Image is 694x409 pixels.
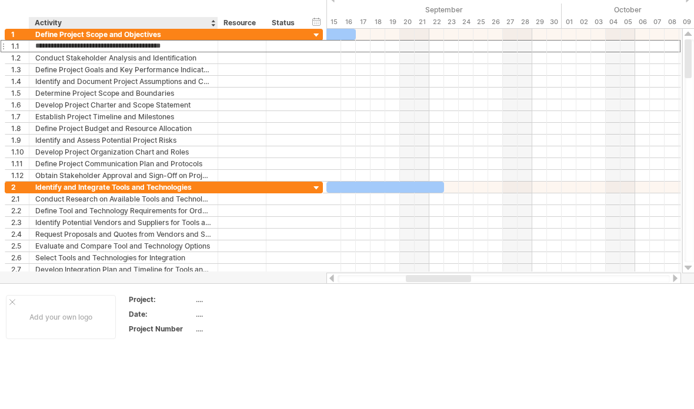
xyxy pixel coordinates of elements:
[35,252,212,263] div: Select Tools and Technologies for Integration
[35,88,212,99] div: Determine Project Scope and Boundaries
[196,294,295,304] div: ....
[11,205,29,216] div: 2.2
[11,182,29,193] div: 2
[6,295,116,339] div: Add your own logo
[11,111,29,122] div: 1.7
[11,264,29,275] div: 2.7
[473,16,488,28] div: Thursday, 25 September 2025
[35,146,212,157] div: Develop Project Organization Chart and Roles
[11,252,29,263] div: 2.6
[35,52,212,63] div: Conduct Stakeholder Analysis and Identification
[35,217,212,228] div: Identify Potential Vendors and Suppliers for Tools and Technologies
[620,16,635,28] div: Sunday, 5 October 2025
[11,123,29,134] div: 1.8
[562,16,576,28] div: Wednesday, 1 October 2025
[532,16,547,28] div: Monday, 29 September 2025
[35,182,212,193] div: Identify and Integrate Tools and Technologies
[11,193,29,204] div: 2.1
[11,146,29,157] div: 1.10
[129,309,193,319] div: Date:
[400,16,415,28] div: Saturday, 20 September 2025
[35,99,212,110] div: Develop Project Charter and Scope Statement
[35,111,212,122] div: Establish Project Timeline and Milestones
[11,41,29,52] div: 1.1
[650,16,665,28] div: Tuesday, 7 October 2025
[11,135,29,146] div: 1.9
[35,229,212,240] div: Request Proposals and Quotes from Vendors and Suppliers
[679,16,694,28] div: Thursday, 9 October 2025
[129,324,193,334] div: Project Number
[35,264,212,275] div: Develop Integration Plan and Timeline for Tools and Technologies
[11,229,29,240] div: 2.4
[35,17,211,29] div: Activity
[547,16,562,28] div: Tuesday, 30 September 2025
[444,16,459,28] div: Tuesday, 23 September 2025
[665,16,679,28] div: Wednesday, 8 October 2025
[35,76,212,87] div: Identify and Document Project Assumptions and Constraints
[121,4,562,16] div: September 2025
[35,29,212,40] div: Define Project Scope and Objectives
[11,170,29,181] div: 1.12
[196,324,295,334] div: ....
[385,16,400,28] div: Friday, 19 September 2025
[35,193,212,204] div: Conduct Research on Available Tools and Technologies
[459,16,473,28] div: Wednesday, 24 September 2025
[503,16,518,28] div: Saturday, 27 September 2025
[35,205,212,216] div: Define Tool and Technology Requirements for Order Management
[35,64,212,75] div: Define Project Goals and Key Performance Indicators
[35,158,212,169] div: Define Project Communication Plan and Protocols
[488,16,503,28] div: Friday, 26 September 2025
[11,217,29,228] div: 2.3
[11,76,29,87] div: 1.4
[326,16,341,28] div: Monday, 15 September 2025
[356,16,371,28] div: Wednesday, 17 September 2025
[11,99,29,110] div: 1.6
[415,16,429,28] div: Sunday, 21 September 2025
[35,240,212,252] div: Evaluate and Compare Tool and Technology Options
[11,52,29,63] div: 1.2
[196,309,295,319] div: ....
[11,88,29,99] div: 1.5
[11,29,29,40] div: 1
[606,16,620,28] div: Saturday, 4 October 2025
[35,135,212,146] div: Identify and Assess Potential Project Risks
[518,16,532,28] div: Sunday, 28 September 2025
[371,16,385,28] div: Thursday, 18 September 2025
[223,17,259,29] div: Resource
[272,17,298,29] div: Status
[11,240,29,252] div: 2.5
[11,158,29,169] div: 1.11
[429,16,444,28] div: Monday, 22 September 2025
[35,170,212,181] div: Obtain Stakeholder Approval and Sign-Off on Project Scope
[35,123,212,134] div: Define Project Budget and Resource Allocation
[576,16,591,28] div: Thursday, 2 October 2025
[11,64,29,75] div: 1.3
[591,16,606,28] div: Friday, 3 October 2025
[341,16,356,28] div: Tuesday, 16 September 2025
[129,294,193,304] div: Project:
[635,16,650,28] div: Monday, 6 October 2025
